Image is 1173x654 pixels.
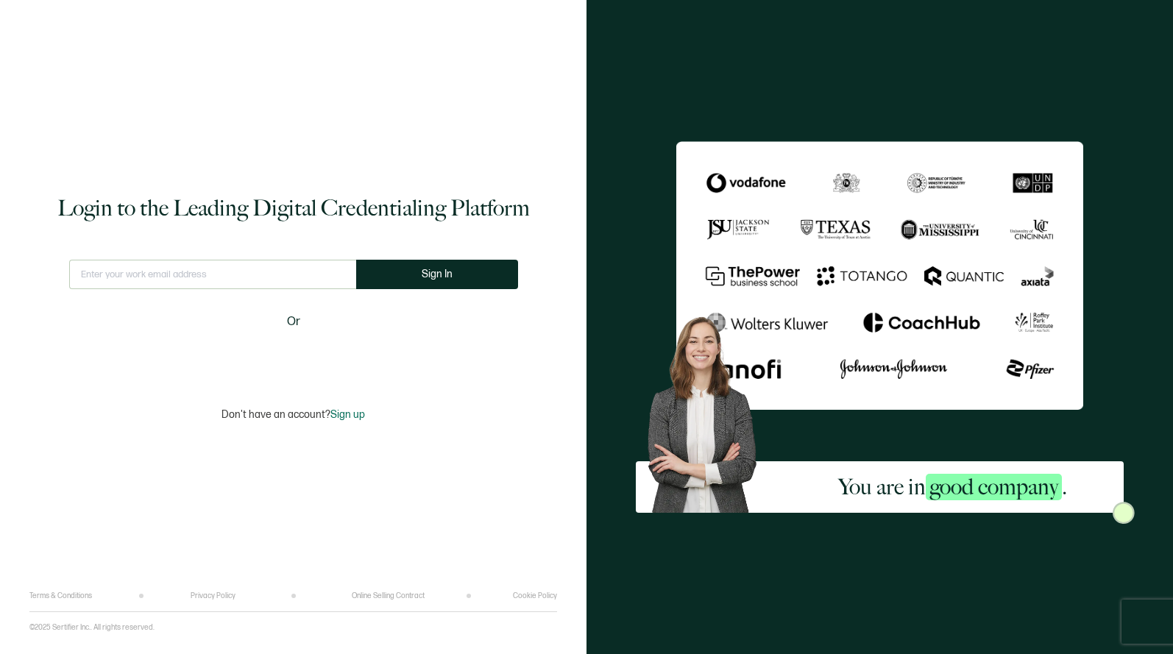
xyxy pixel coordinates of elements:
span: Or [287,313,300,331]
img: Sertifier Login [1113,502,1135,524]
input: Enter your work email address [69,260,356,289]
span: good company [926,474,1062,500]
iframe: Sign in with Google Button [202,341,386,373]
span: Sign up [330,408,365,421]
p: ©2025 Sertifier Inc.. All rights reserved. [29,623,155,632]
h1: Login to the Leading Digital Credentialing Platform [57,193,530,223]
h2: You are in . [838,472,1067,502]
button: Sign In [356,260,518,289]
a: Privacy Policy [191,591,235,600]
p: Don't have an account? [222,408,365,421]
a: Terms & Conditions [29,591,92,600]
img: Sertifier Login - You are in <span class="strong-h">good company</span>. [676,141,1083,410]
a: Cookie Policy [513,591,557,600]
span: Sign In [422,269,453,280]
img: Sertifier Login - You are in <span class="strong-h">good company</span>. Hero [636,307,782,512]
a: Online Selling Contract [352,591,425,600]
